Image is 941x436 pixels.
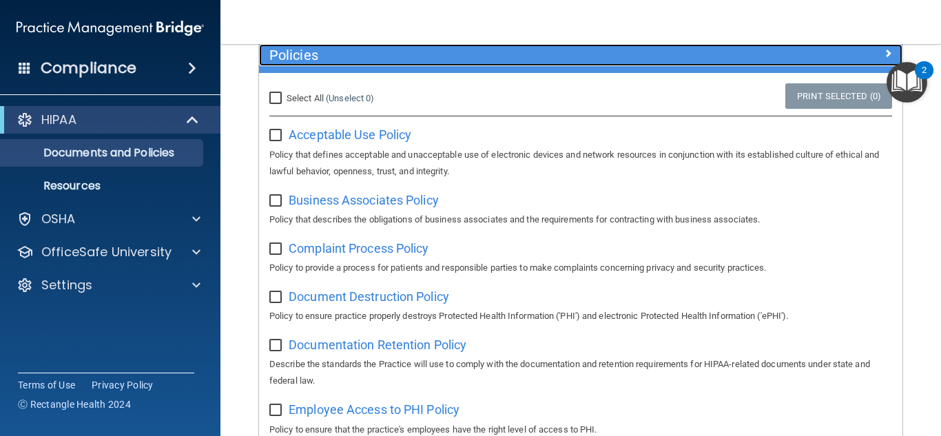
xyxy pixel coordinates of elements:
button: Open Resource Center, 2 new notifications [887,62,927,103]
p: HIPAA [41,112,76,128]
a: Print Selected (0) [785,83,892,109]
p: Resources [9,179,197,193]
p: Describe the standards the Practice will use to comply with the documentation and retention requi... [269,356,892,389]
a: OfficeSafe University [17,244,200,260]
a: Privacy Policy [92,378,154,392]
span: Acceptable Use Policy [289,127,411,142]
h4: Compliance [41,59,136,78]
a: Settings [17,277,200,293]
span: Ⓒ Rectangle Health 2024 [18,397,131,411]
h5: Policies [269,48,732,63]
p: OfficeSafe University [41,244,172,260]
img: PMB logo [17,14,204,42]
input: Select All (Unselect 0) [269,93,285,104]
p: Policy that describes the obligations of business associates and the requirements for contracting... [269,211,892,228]
p: OSHA [41,211,76,227]
div: 2 [922,70,927,88]
a: Terms of Use [18,378,75,392]
span: Employee Access to PHI Policy [289,402,459,417]
p: Policy that defines acceptable and unacceptable use of electronic devices and network resources i... [269,147,892,180]
span: Select All [287,93,324,103]
a: HIPAA [17,112,200,128]
span: Complaint Process Policy [289,241,428,256]
p: Policy to provide a process for patients and responsible parties to make complaints concerning pr... [269,260,892,276]
a: OSHA [17,211,200,227]
p: Policy to ensure practice properly destroys Protected Health Information ('PHI') and electronic P... [269,308,892,324]
p: Documents and Policies [9,146,197,160]
span: Business Associates Policy [289,193,439,207]
a: (Unselect 0) [326,93,374,103]
a: Policies [269,44,892,66]
p: Settings [41,277,92,293]
span: Document Destruction Policy [289,289,449,304]
span: Documentation Retention Policy [289,338,466,352]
